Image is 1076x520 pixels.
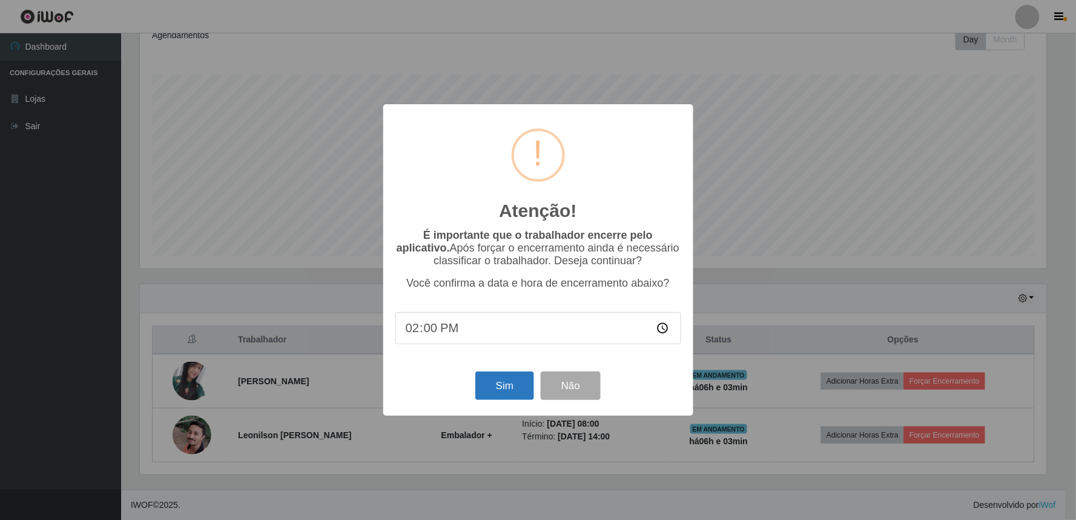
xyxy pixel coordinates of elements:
button: Sim [475,372,534,400]
p: Você confirma a data e hora de encerramento abaixo? [395,277,681,290]
p: Após forçar o encerramento ainda é necessário classificar o trabalhador. Deseja continuar? [395,229,681,267]
h2: Atenção! [499,200,576,222]
b: É importante que o trabalhador encerre pelo aplicativo. [397,229,653,254]
button: Não [541,372,601,400]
